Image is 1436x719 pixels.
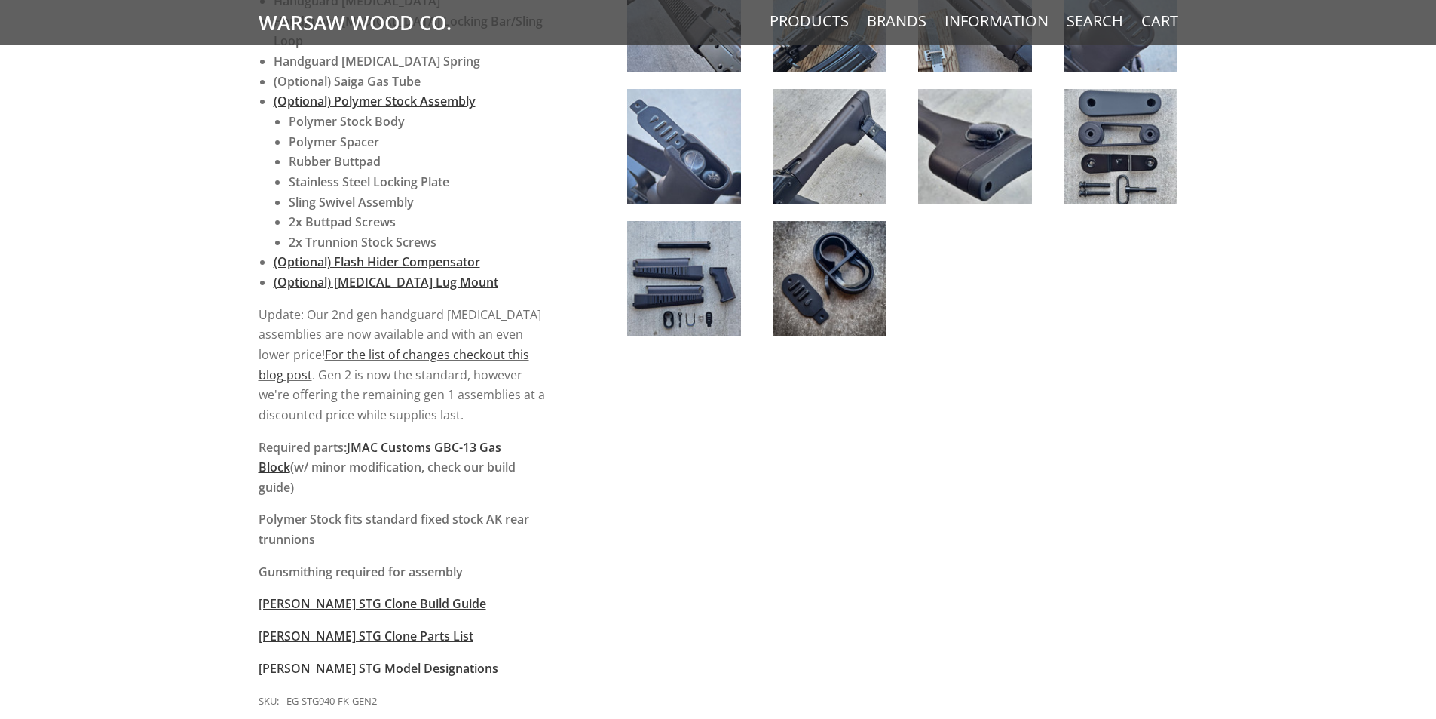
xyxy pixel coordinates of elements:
strong: 2x Trunnion Stock Screws [289,234,436,250]
strong: Polymer Stock Body [289,113,405,130]
img: Wieger STG-940 Reproduction Furniture Kit [627,221,741,336]
img: Wieger STG-940 Reproduction Furniture Kit [773,89,886,204]
a: Brands [867,11,926,31]
img: Wieger STG-940 Reproduction Furniture Kit [1064,89,1177,204]
strong: Gunsmithing required for assembly [259,564,463,580]
a: [PERSON_NAME] STG Model Designations [259,660,498,677]
a: [PERSON_NAME] STG Clone Parts List [259,628,473,644]
strong: Rubber Buttpad [289,153,381,170]
strong: Polymer Stock fits standard fixed stock AK rear trunnions [259,511,529,548]
a: Search [1067,11,1123,31]
strong: Stainless Steel Locking Plate [289,174,449,190]
img: Wieger STG-940 Reproduction Furniture Kit [627,89,741,204]
a: (Optional) [MEDICAL_DATA] Lug Mount [274,274,498,290]
a: [PERSON_NAME] STG Clone Build Guide [259,595,486,612]
a: For the list of changes checkout this blog post [259,346,529,383]
strong: Polymer Spacer [289,134,379,150]
a: (Optional) Flash Hider Compensator [274,253,480,270]
p: Update: Our 2nd gen handguard [MEDICAL_DATA] assemblies are now available and with an even lower ... [259,305,547,426]
strong: 2x Buttpad Screws [289,214,396,230]
strong: Sling Swivel Assembly [289,194,414,210]
a: Cart [1141,11,1178,31]
a: JMAC Customs GBC-13 Gas Block [259,439,501,476]
a: Information [945,11,1049,31]
strong: (Optional) Saiga Gas Tube [274,73,421,90]
a: (Optional) Polymer Stock Assembly [274,93,476,109]
div: SKU: [259,693,279,710]
img: Wieger STG-940 Reproduction Furniture Kit [918,89,1032,204]
strong: Handguard [MEDICAL_DATA] Spring [274,53,480,69]
a: Products [770,11,849,31]
div: EG-STG940-FK-GEN2 [286,693,377,710]
img: Wieger STG-940 Reproduction Furniture Kit [773,221,886,336]
strong: Required parts: (w/ minor modification, check our build guide) [259,439,516,496]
